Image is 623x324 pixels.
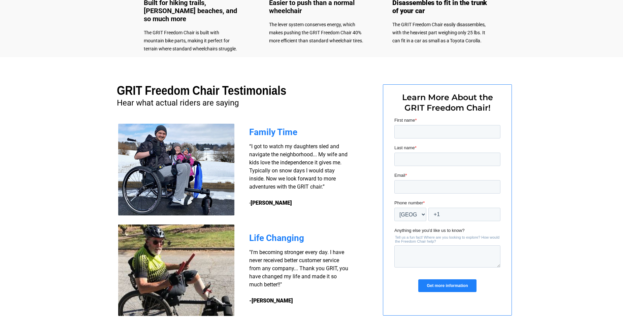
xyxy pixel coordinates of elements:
[402,92,493,113] span: Learn More About the GRIT Freedom Chair!
[249,127,297,137] span: Family Time
[394,117,500,298] iframe: Form 0
[249,233,304,243] span: Life Changing
[249,143,348,206] span: “I got to watch my daughters sled and navigate the neighborhood... My wife and kids love the inde...
[392,22,486,43] span: The GRIT Freedom Chair easily disassembles, with the heaviest part weighing only 25 lbs. It can f...
[117,98,239,108] span: Hear what actual riders are saying
[249,249,348,288] span: "I'm becoming stronger every day. I have never received better customer service from any company....
[251,200,292,206] strong: [PERSON_NAME]
[249,297,293,304] strong: -[PERSON_NAME]
[144,30,237,51] span: The GRIT Freedom Chair is built with mountain bike parts, making it perfect for terrain where sta...
[117,84,286,97] span: GRIT Freedom Chair Testimonials
[269,22,363,43] span: The lever system conserves energy, which makes pushing the GRIT Freedom Chair 40% more efficient ...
